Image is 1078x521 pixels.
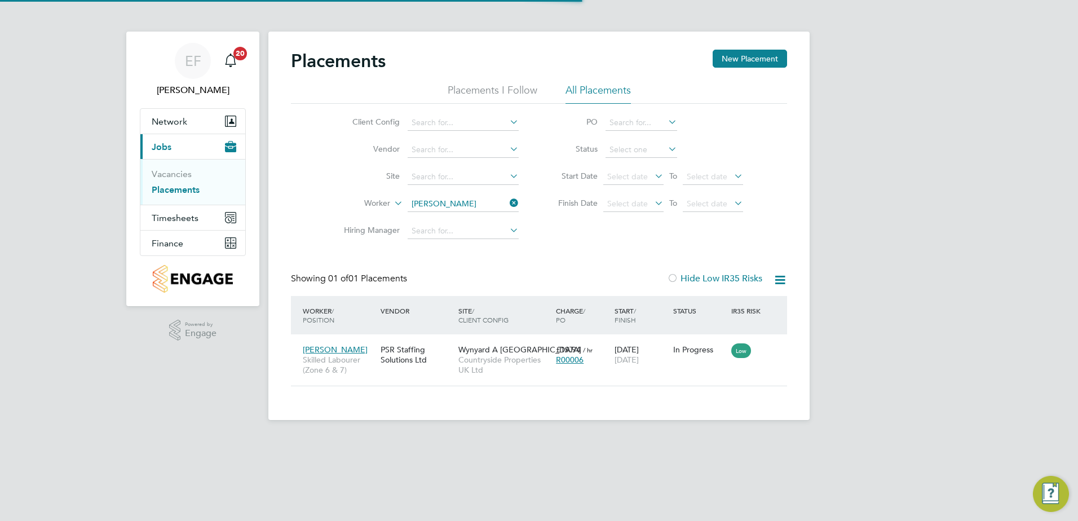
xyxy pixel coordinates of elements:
[153,265,232,293] img: countryside-properties-logo-retina.png
[140,159,245,205] div: Jobs
[219,43,242,79] a: 20
[606,142,677,158] input: Select one
[335,225,400,235] label: Hiring Manager
[140,109,245,134] button: Network
[300,338,787,348] a: [PERSON_NAME]Skilled Labourer (Zone 6 & 7)PSR Staffing Solutions LtdWynyard A [GEOGRAPHIC_DATA]Co...
[408,196,519,212] input: Search for...
[335,117,400,127] label: Client Config
[565,83,631,104] li: All Placements
[547,198,598,208] label: Finish Date
[185,320,217,329] span: Powered by
[1033,476,1069,512] button: Engage Resource Center
[303,306,334,324] span: / Position
[140,231,245,255] button: Finance
[667,273,762,284] label: Hide Low IR35 Risks
[140,83,246,97] span: Emma Forsyth
[612,301,670,330] div: Start
[140,134,245,159] button: Jobs
[335,144,400,154] label: Vendor
[408,142,519,158] input: Search for...
[152,213,198,223] span: Timesheets
[673,345,726,355] div: In Progress
[607,198,648,209] span: Select date
[547,144,598,154] label: Status
[408,169,519,185] input: Search for...
[607,171,648,182] span: Select date
[152,238,183,249] span: Finance
[300,301,378,330] div: Worker
[553,301,612,330] div: Charge
[378,339,456,370] div: PSR Staffing Solutions Ltd
[666,196,681,210] span: To
[140,205,245,230] button: Timesheets
[666,169,681,183] span: To
[713,50,787,68] button: New Placement
[458,306,509,324] span: / Client Config
[291,50,386,72] h2: Placements
[303,345,368,355] span: [PERSON_NAME]
[612,339,670,370] div: [DATE]
[556,306,585,324] span: / PO
[233,47,247,60] span: 20
[615,306,636,324] span: / Finish
[325,198,390,209] label: Worker
[583,346,593,354] span: / hr
[458,355,550,375] span: Countryside Properties UK Ltd
[728,301,767,321] div: IR35 Risk
[126,32,259,306] nav: Main navigation
[547,117,598,127] label: PO
[303,355,375,375] span: Skilled Labourer (Zone 6 & 7)
[185,329,217,338] span: Engage
[335,171,400,181] label: Site
[169,320,217,341] a: Powered byEngage
[456,301,553,330] div: Site
[615,355,639,365] span: [DATE]
[140,265,246,293] a: Go to home page
[152,142,171,152] span: Jobs
[448,83,537,104] li: Placements I Follow
[556,355,584,365] span: R00006
[606,115,677,131] input: Search for...
[291,273,409,285] div: Showing
[687,198,727,209] span: Select date
[458,345,581,355] span: Wynyard A [GEOGRAPHIC_DATA]
[547,171,598,181] label: Start Date
[140,43,246,97] a: EF[PERSON_NAME]
[670,301,729,321] div: Status
[408,115,519,131] input: Search for...
[152,116,187,127] span: Network
[328,273,348,284] span: 01 of
[378,301,456,321] div: Vendor
[731,343,751,358] span: Low
[152,184,200,195] a: Placements
[687,171,727,182] span: Select date
[556,345,581,355] span: £19.94
[408,223,519,239] input: Search for...
[328,273,407,284] span: 01 Placements
[185,54,201,68] span: EF
[152,169,192,179] a: Vacancies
